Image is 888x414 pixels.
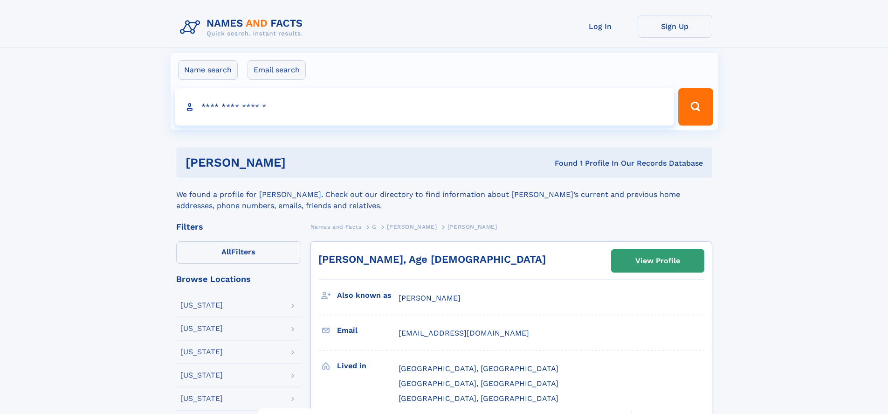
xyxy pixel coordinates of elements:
[387,224,437,230] span: [PERSON_NAME]
[337,288,399,303] h3: Also known as
[175,88,675,126] input: search input
[186,157,420,168] h1: [PERSON_NAME]
[372,224,377,230] span: G
[310,221,362,232] a: Names and Facts
[180,302,223,309] div: [US_STATE]
[180,348,223,356] div: [US_STATE]
[612,250,704,272] a: View Profile
[221,247,231,256] span: All
[638,15,712,38] a: Sign Up
[176,241,301,264] label: Filters
[180,372,223,379] div: [US_STATE]
[337,323,399,338] h3: Email
[399,329,529,337] span: [EMAIL_ADDRESS][DOMAIN_NAME]
[178,60,238,80] label: Name search
[447,224,497,230] span: [PERSON_NAME]
[399,394,558,403] span: [GEOGRAPHIC_DATA], [GEOGRAPHIC_DATA]
[678,88,713,126] button: Search Button
[180,395,223,402] div: [US_STATE]
[176,275,301,283] div: Browse Locations
[399,364,558,373] span: [GEOGRAPHIC_DATA], [GEOGRAPHIC_DATA]
[387,221,437,232] a: [PERSON_NAME]
[176,223,301,231] div: Filters
[337,358,399,374] h3: Lived in
[318,253,546,265] a: [PERSON_NAME], Age [DEMOGRAPHIC_DATA]
[399,294,461,302] span: [PERSON_NAME]
[563,15,638,38] a: Log In
[635,250,680,272] div: View Profile
[420,158,703,168] div: Found 1 Profile In Our Records Database
[248,60,306,80] label: Email search
[399,379,558,388] span: [GEOGRAPHIC_DATA], [GEOGRAPHIC_DATA]
[180,325,223,332] div: [US_STATE]
[372,221,377,232] a: G
[176,15,310,40] img: Logo Names and Facts
[176,178,712,211] div: We found a profile for [PERSON_NAME]. Check out our directory to find information about [PERSON_N...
